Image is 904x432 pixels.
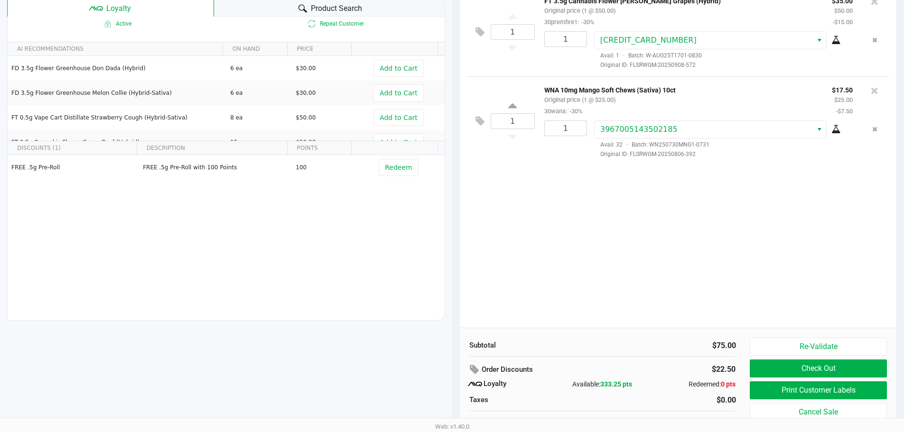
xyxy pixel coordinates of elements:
span: 3967005143502185 [600,125,678,134]
span: Web: v1.40.0 [435,423,469,430]
div: Subtotal [469,340,596,351]
th: ON HAND [223,42,287,56]
span: Avail: 1 Batch: W-AUG25T1701-0830 [594,52,702,59]
td: FREE .5g Pre-Roll with 100 Points [139,155,291,180]
div: $75.00 [610,340,736,351]
span: $50.00 [296,139,316,146]
td: 6 ea [226,56,291,81]
div: Available: [558,379,647,389]
span: Repeat Customer [226,18,444,29]
span: $50.00 [296,114,316,121]
button: Add to Cart [373,60,424,77]
span: Add to Cart [380,138,418,146]
button: Remove the package from the orderLine [868,120,881,138]
td: FD 3.5g Flower Greenhouse Don Dada (Hybrid) [8,56,226,81]
div: Order Discounts [469,361,643,378]
span: Loyalty [106,3,131,14]
span: Add to Cart [380,114,418,121]
span: · [623,141,632,148]
div: $0.00 [610,395,736,406]
td: FREE .5g Pre-Roll [8,155,139,180]
button: Print Customer Labels [750,381,886,399]
span: Original ID: FLSRWGM-20250806-392 [594,150,853,158]
td: FT 0.5g Vape Cart Distillate Strawberry Cough (Hybrid-Sativa) [8,105,226,130]
div: Taxes [469,395,596,405]
button: Select [812,121,826,138]
small: $25.00 [834,96,853,103]
p: $17.50 [832,84,853,94]
button: Check Out [750,359,886,377]
th: POINTS [287,141,352,155]
span: Redeem [385,164,412,171]
td: 6 ea [226,81,291,105]
span: Add to Cart [380,89,418,97]
small: Original price (1 @ $25.00) [544,96,615,103]
button: Re-Validate [750,338,886,356]
th: AI RECOMMENDATIONS [8,42,223,56]
small: -$7.50 [836,108,853,115]
inline-svg: Active loyalty member [102,18,113,29]
div: Data table [8,42,445,141]
small: -$15.00 [832,18,853,26]
span: · [619,52,628,59]
td: 15 ea [226,130,291,155]
th: DESCRIPTION [137,141,287,155]
button: Add to Cart [373,84,424,101]
button: Redeem [379,159,418,176]
span: [CREDIT_CARD_NUMBER] [600,36,697,45]
td: 8 ea [226,105,291,130]
small: $50.00 [834,7,853,14]
button: Add to Cart [373,109,424,126]
th: DISCOUNTS (1) [8,141,137,155]
div: Data table [8,141,445,298]
small: 30wana: [544,108,582,115]
button: Select [812,32,826,49]
span: Avail: 32 Batch: WN250730MNG1-0731 [594,141,709,148]
div: Redeemed: [647,379,736,389]
span: $30.00 [296,65,316,72]
td: FT 3.5g Cannabis Flower Super Boof (Hybrid) [8,130,226,155]
div: $22.50 [656,361,736,377]
th: PRICE [287,42,352,56]
span: Active [8,18,226,29]
span: $30.00 [296,90,316,96]
span: -30% [567,108,582,115]
inline-svg: Is repeat customer [306,18,317,29]
td: 100 [291,155,357,180]
button: Add to Cart [373,134,424,151]
p: WNA 10mg Mango Soft Chews (Sativa) 10ct [544,84,818,94]
span: Add to Cart [380,64,418,72]
small: 30premfire1: [544,18,594,26]
td: FD 3.5g Flower Greenhouse Melon Collie (Hybrid-Sativa) [8,81,226,105]
small: Original price (1 @ $50.00) [544,7,615,14]
button: Remove the package from the orderLine [868,31,881,49]
span: Product Search [311,3,362,14]
span: 0 pts [721,380,736,388]
button: Cancel Sale [750,403,886,421]
span: 333.25 pts [600,380,632,388]
span: Original ID: FLSRWGM-20250908-572 [594,61,853,69]
div: Loyalty [469,378,558,390]
span: -30% [579,18,594,26]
